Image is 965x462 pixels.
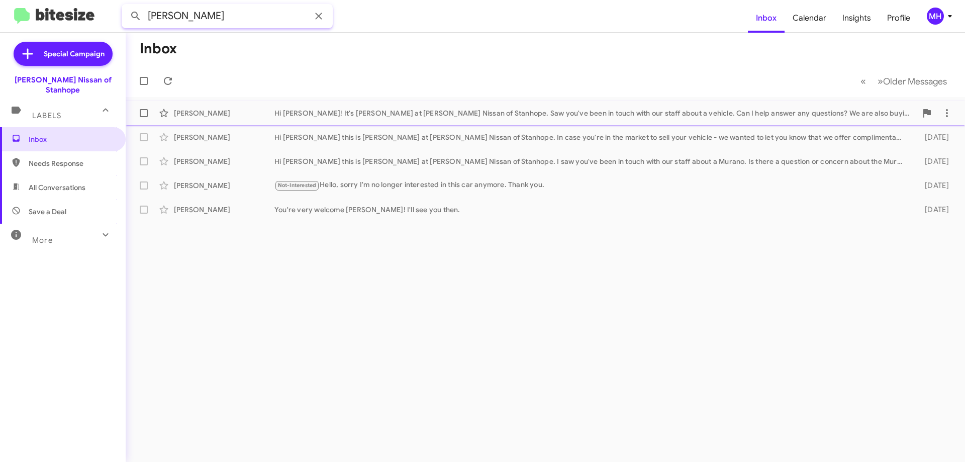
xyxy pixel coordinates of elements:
a: Profile [879,4,918,33]
input: Search [122,4,333,28]
span: More [32,236,53,245]
span: Special Campaign [44,49,105,59]
div: [DATE] [909,132,957,142]
div: [DATE] [909,205,957,215]
a: Insights [834,4,879,33]
button: Previous [854,71,872,91]
span: Needs Response [29,158,114,168]
div: MH [927,8,944,25]
h1: Inbox [140,41,177,57]
a: Inbox [748,4,785,33]
span: » [878,75,883,87]
div: [PERSON_NAME] [174,205,274,215]
div: [PERSON_NAME] [174,156,274,166]
div: [PERSON_NAME] [174,180,274,191]
span: Not-Interested [278,182,317,189]
span: « [860,75,866,87]
div: Hi [PERSON_NAME] this is [PERSON_NAME] at [PERSON_NAME] Nissan of Stanhope. I saw you've been in ... [274,156,909,166]
div: [DATE] [909,180,957,191]
div: Hello, sorry I'm no longer interested in this car anymore. Thank you. [274,179,909,191]
button: Next [872,71,953,91]
span: Save a Deal [29,207,66,217]
span: All Conversations [29,182,85,193]
nav: Page navigation example [855,71,953,91]
a: Calendar [785,4,834,33]
div: You're very welcome [PERSON_NAME]! I'll see you then. [274,205,909,215]
div: Hi [PERSON_NAME]! It's [PERSON_NAME] at [PERSON_NAME] Nissan of Stanhope. Saw you've been in touc... [274,108,917,118]
span: Labels [32,111,61,120]
div: [PERSON_NAME] [174,132,274,142]
div: [PERSON_NAME] [174,108,274,118]
div: [DATE] [909,156,957,166]
a: Special Campaign [14,42,113,66]
span: Inbox [29,134,114,144]
div: Hi [PERSON_NAME] this is [PERSON_NAME] at [PERSON_NAME] Nissan of Stanhope. In case you're in the... [274,132,909,142]
button: MH [918,8,954,25]
span: Older Messages [883,76,947,87]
